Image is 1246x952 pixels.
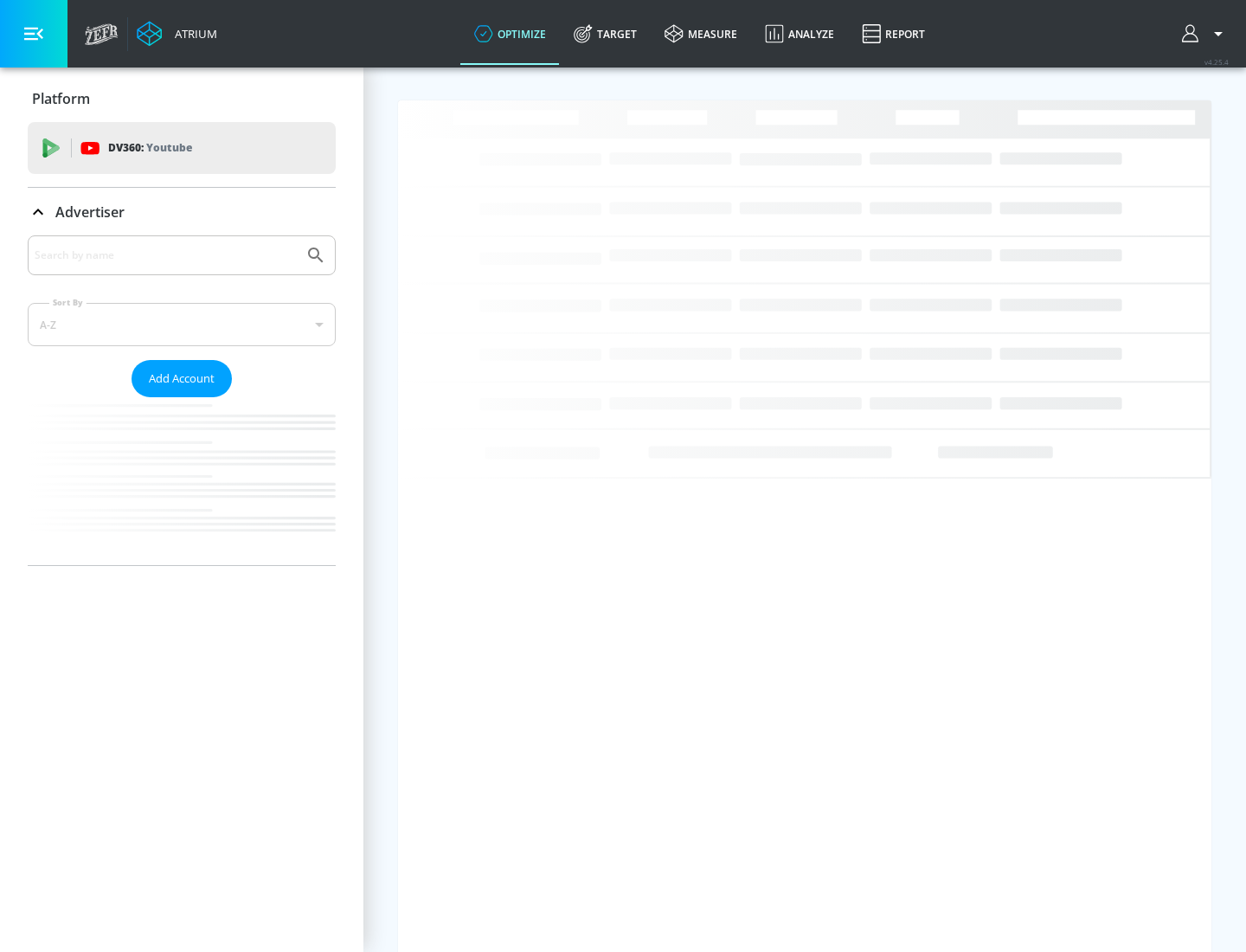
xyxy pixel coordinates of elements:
a: Report [848,3,939,65]
a: Analyze [751,3,848,65]
a: Target [560,3,651,65]
div: Atrium [168,26,217,42]
p: DV360: [108,138,192,158]
div: Advertiser [28,188,336,236]
label: Sort By [49,297,87,308]
div: A-Z [28,303,336,346]
div: Advertiser [28,235,336,565]
nav: list of Advertiser [28,397,336,565]
button: Add Account [132,360,232,397]
p: Platform [32,89,90,108]
span: v 4.25.4 [1204,57,1229,67]
p: Youtube [146,138,192,157]
div: Platform [28,74,336,123]
a: measure [651,3,751,65]
a: optimize [460,3,560,65]
div: DV360: Youtube [28,122,336,174]
input: Search by name [35,244,297,267]
p: Advertiser [55,203,125,222]
a: Atrium [137,21,217,47]
span: Add Account [149,369,215,389]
